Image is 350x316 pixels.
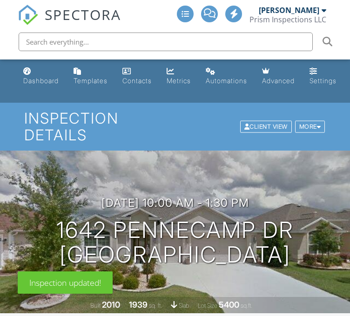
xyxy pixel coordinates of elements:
[18,5,38,25] img: The Best Home Inspection Software - Spectora
[74,77,108,85] div: Templates
[310,77,337,85] div: Settings
[202,63,251,90] a: Automations (Basic)
[219,300,239,309] div: 5400
[122,77,152,85] div: Contacts
[259,6,319,15] div: [PERSON_NAME]
[129,300,148,309] div: 1939
[163,63,195,90] a: Metrics
[18,271,113,294] div: Inspection updated!
[119,63,155,90] a: Contacts
[240,120,292,133] div: Client View
[179,302,189,309] span: slab
[70,63,111,90] a: Templates
[149,302,162,309] span: sq. ft.
[23,77,59,85] div: Dashboard
[167,77,191,85] div: Metrics
[258,63,298,90] a: Advanced
[20,63,62,90] a: Dashboard
[45,5,121,24] span: SPECTORA
[295,120,325,133] div: More
[19,33,313,51] input: Search everything...
[249,15,326,24] div: Prism Inspections LLC
[24,110,326,143] h1: Inspection Details
[262,77,295,85] div: Advanced
[206,77,247,85] div: Automations
[90,302,101,309] span: Built
[101,197,249,209] h3: [DATE] 10:00 am - 1:30 pm
[18,13,121,32] a: SPECTORA
[198,302,217,309] span: Lot Size
[239,123,294,130] a: Client View
[306,63,340,90] a: Settings
[241,302,252,309] span: sq.ft.
[56,218,294,267] h1: 1642 Pennecamp Dr [GEOGRAPHIC_DATA]
[102,300,120,309] div: 2010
